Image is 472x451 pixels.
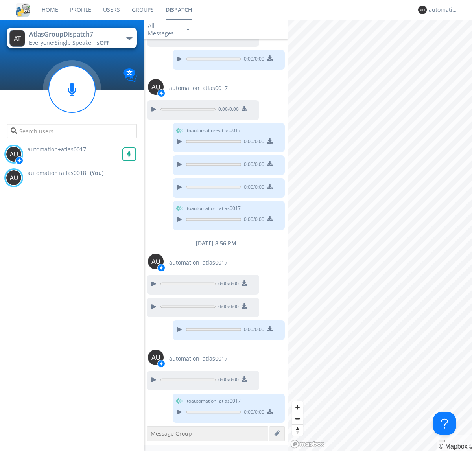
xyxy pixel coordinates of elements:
[216,303,239,312] span: 0:00 / 0:00
[242,303,247,309] img: download media button
[267,161,273,166] img: download media button
[429,6,458,14] div: automation+atlas0018
[292,413,303,424] span: Zoom out
[6,146,22,162] img: 373638.png
[148,254,164,269] img: 373638.png
[9,30,25,47] img: 373638.png
[292,424,303,436] button: Reset bearing to north
[169,259,228,267] span: automation+atlas0017
[187,205,241,212] span: to automation+atlas0017
[216,106,239,114] span: 0:00 / 0:00
[7,124,136,138] input: Search users
[242,280,247,286] img: download media button
[28,145,86,153] span: automation+atlas0017
[169,355,228,363] span: automation+atlas0017
[267,409,273,414] img: download media button
[6,170,22,186] img: 373638.png
[290,440,325,449] a: Mapbox logo
[433,412,456,435] iframe: Toggle Customer Support
[292,401,303,413] button: Zoom in
[267,55,273,61] img: download media button
[241,409,264,417] span: 0:00 / 0:00
[148,22,179,37] div: All Messages
[216,280,239,289] span: 0:00 / 0:00
[186,29,190,31] img: caret-down-sm.svg
[148,79,164,95] img: 373638.png
[267,138,273,144] img: download media button
[55,39,109,46] span: Single Speaker is
[16,3,30,17] img: cddb5a64eb264b2086981ab96f4c1ba7
[242,376,247,382] img: download media button
[242,106,247,111] img: download media button
[187,398,241,405] span: to automation+atlas0017
[267,326,273,331] img: download media button
[7,28,136,48] button: AtlasGroupDispatch7Everyone·Single Speaker isOFF
[216,376,239,385] span: 0:00 / 0:00
[241,326,264,335] span: 0:00 / 0:00
[439,440,445,442] button: Toggle attribution
[267,216,273,221] img: download media button
[29,30,118,39] div: AtlasGroupDispatch7
[241,138,264,147] span: 0:00 / 0:00
[241,216,264,225] span: 0:00 / 0:00
[187,127,241,134] span: to automation+atlas0017
[439,443,467,450] a: Mapbox
[28,169,86,177] span: automation+atlas0018
[418,6,427,14] img: 373638.png
[241,55,264,64] span: 0:00 / 0:00
[148,350,164,365] img: 373638.png
[241,184,264,192] span: 0:00 / 0:00
[90,169,103,177] div: (You)
[100,39,109,46] span: OFF
[241,161,264,169] span: 0:00 / 0:00
[169,84,228,92] span: automation+atlas0017
[144,239,288,247] div: [DATE] 8:56 PM
[267,184,273,189] img: download media button
[123,68,137,82] img: Translation enabled
[292,413,303,424] button: Zoom out
[29,39,118,47] div: Everyone ·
